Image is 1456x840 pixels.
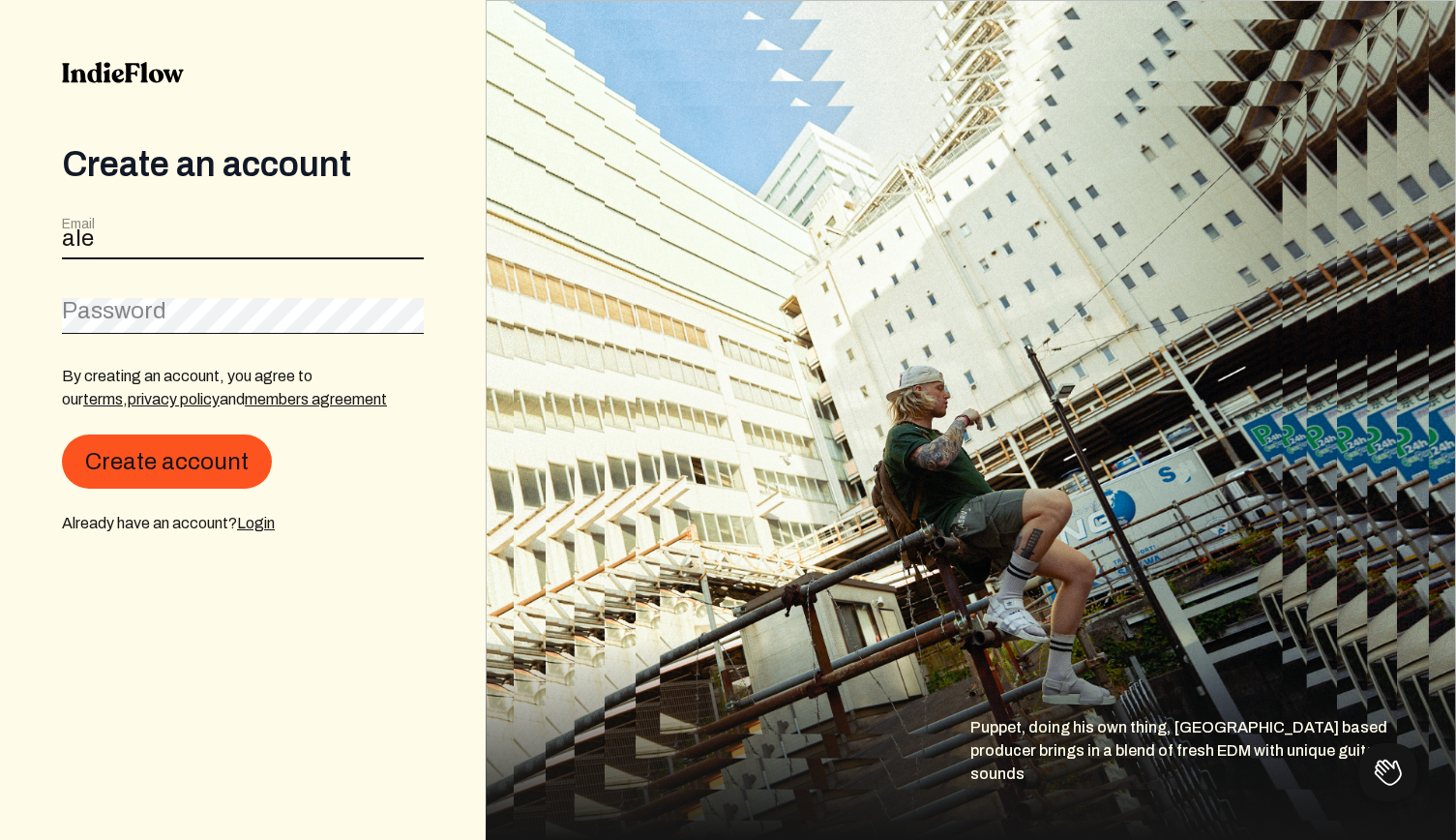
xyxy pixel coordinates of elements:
a: terms [83,391,123,407]
label: Password [62,295,166,326]
button: Create account [62,435,272,489]
label: Email [62,215,95,234]
img: indieflow-logo-black.svg [62,62,184,83]
a: privacy policy [128,391,220,407]
p: By creating an account, you agree to our , and [62,365,424,411]
div: Create an account [62,145,424,184]
a: members agreement [245,391,387,407]
iframe: Toggle Customer Support [1359,743,1417,801]
div: Already have an account? [62,512,424,535]
div: Puppet, doing his own thing, [GEOGRAPHIC_DATA] based producer brings in a blend of fresh EDM with... [970,716,1456,840]
a: Login [237,515,275,531]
